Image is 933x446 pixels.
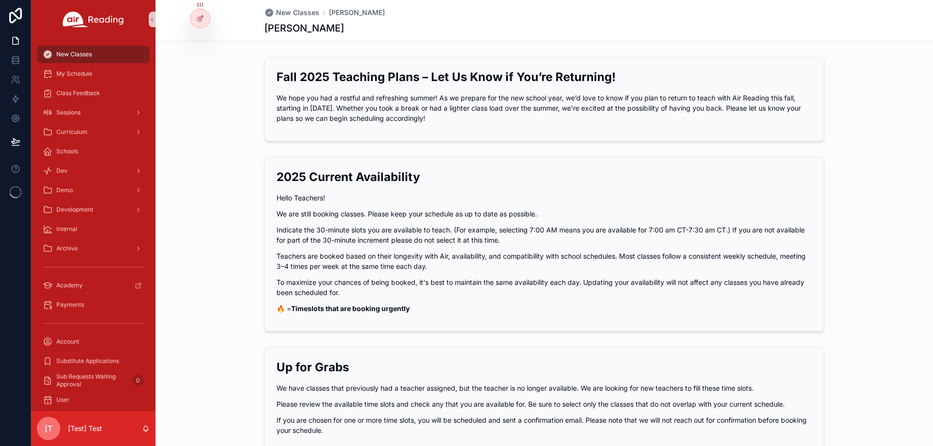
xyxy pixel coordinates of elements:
span: My Schedule [56,70,92,78]
a: Payments [37,296,150,314]
p: We hope you had a restful and refreshing summer! As we prepare for the new school year, we’d love... [276,93,812,123]
p: Please review the available time slots and check any that you are available for. Be sure to selec... [276,399,812,409]
a: Account [37,333,150,350]
a: Curriculum [37,123,150,141]
a: Sessions [37,104,150,121]
span: Substitute Applications [56,357,119,365]
span: Class Feedback [56,89,100,97]
span: Archive [56,245,78,252]
div: scrollable content [31,39,155,411]
span: Curriculum [56,128,87,136]
p: We are still booking classes. Please keep your schedule as up to date as possible. [276,209,812,219]
a: Internal [37,220,150,238]
span: Academy [56,281,83,289]
p: 🔥 = [276,303,812,314]
span: New Classes [276,8,319,17]
a: My Schedule [37,65,150,83]
a: Archive [37,240,150,257]
p: Indicate the 30-minute slots you are available to teach. (For example, selecting 7:00 AM means yo... [276,225,812,245]
span: Development [56,206,93,214]
a: User [37,391,150,409]
p: We have classes that previously had a teacher assigned, but the teacher is no longer available. W... [276,383,812,393]
h2: 2025 Current Availability [276,169,812,185]
p: [Test] Test [68,424,102,433]
span: [T [45,423,52,434]
strong: Timeslots that are booking urgently [291,304,410,313]
a: Demo [37,182,150,199]
p: Hello Teachers! [276,193,812,203]
span: Schools [56,148,78,155]
a: Class Feedback [37,84,150,102]
a: [PERSON_NAME] [329,8,385,17]
h1: [PERSON_NAME] [264,21,344,35]
a: Development [37,201,150,218]
a: Academy [37,277,150,294]
span: Payments [56,301,84,309]
span: Demo [56,186,73,194]
a: Sub Requests Waiting Approval0 [37,372,150,389]
span: Internal [56,225,77,233]
span: User [56,396,69,404]
a: New Classes [264,8,319,17]
a: Schools [37,143,150,160]
div: 0 [132,375,144,386]
img: App logo [63,12,124,27]
a: Dev [37,162,150,180]
span: Account [56,338,79,346]
h2: Fall 2025 Teaching Plans – Let Us Know if You’re Returning! [276,69,812,85]
p: If you are chosen for one or more time slots, you will be scheduled and sent a confirmation email... [276,415,812,435]
p: Teachers are booked based on their longevity with Air, availability, and compatibility with schoo... [276,251,812,271]
span: New Classes [56,50,92,58]
a: New Classes [37,46,150,63]
a: Substitute Applications [37,352,150,370]
p: To maximize your chances of being booked, it's best to maintain the same availability each day. U... [276,277,812,297]
h2: Up for Grabs [276,359,812,375]
span: Sessions [56,109,81,116]
span: Sub Requests Waiting Approval [56,373,128,388]
span: Dev [56,167,68,175]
